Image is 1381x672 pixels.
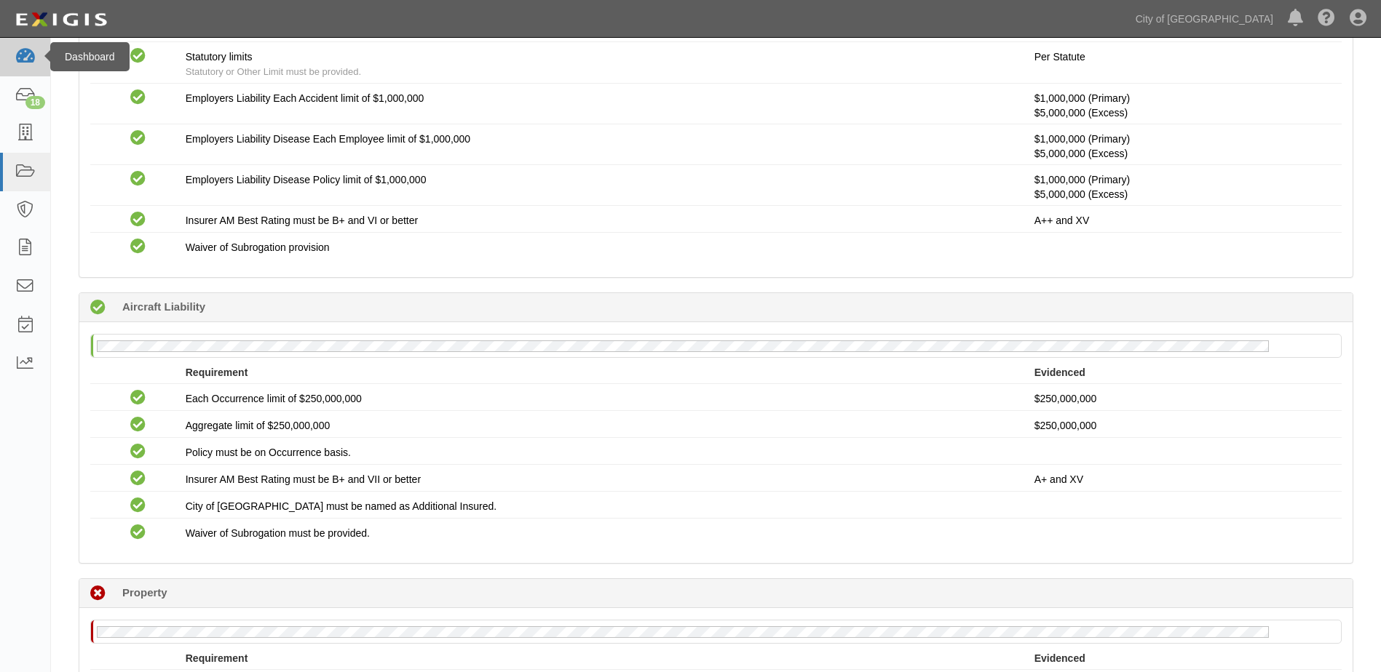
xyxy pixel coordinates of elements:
strong: Evidenced [1034,652,1085,664]
img: logo-5460c22ac91f19d4615b14bd174203de0afe785f0fc80cf4dbbc73dc1793850b.png [11,7,111,33]
i: Help Center - Complianz [1318,10,1335,28]
p: A++ and XV [1034,213,1331,228]
span: Policy #72HV6BS1BNN Insurer: Twin City Fire Insurance Company [1034,188,1128,200]
span: Policy must be on Occurrence basis. [186,447,351,458]
i: Compliant [130,498,146,513]
span: Waiver of Subrogation must be provided. [186,527,370,539]
span: Statutory or Other Limit must be provided. [186,66,361,77]
p: $1,000,000 (Primary) [1034,91,1331,120]
span: Policy #72HV6BS1BNN Insurer: Twin City Fire Insurance Company [1034,107,1128,119]
i: Compliant [130,417,146,433]
p: A+ and XV [1034,472,1331,487]
i: Compliant [130,525,146,540]
i: Compliant [130,131,146,146]
strong: Requirement [186,367,248,378]
span: Aggregate limit of $250,000,000 [186,420,330,431]
i: Compliant [130,212,146,228]
span: Statutory limits [186,51,253,63]
p: $1,000,000 (Primary) [1034,172,1331,201]
i: Compliant [130,391,146,406]
i: Compliant [130,90,146,105]
a: City of [GEOGRAPHIC_DATA] [1128,4,1281,33]
i: Non-Compliant 4 days (since 08/15/2025) [90,586,106,601]
i: Compliant [130,471,146,487]
span: Each Occurrence limit of $250,000,000 [186,393,362,404]
span: Employers Liability Disease Policy limit of $1,000,000 [186,174,427,185]
p: $1,000,000 (Primary) [1034,132,1331,161]
i: Compliant [130,444,146,460]
span: Waiver of Subrogation provision [186,241,330,253]
b: Aircraft Liability [122,299,205,314]
i: Compliant 319 days (since 10/04/2024) [90,300,106,316]
strong: Requirement [186,652,248,664]
b: Property [122,585,167,600]
i: Compliant [130,49,146,64]
strong: Evidenced [1034,367,1085,378]
span: City of [GEOGRAPHIC_DATA] must be named as Additional Insured. [186,500,496,512]
i: Compliant [130,172,146,187]
div: Dashboard [50,42,130,71]
span: Employers Liability Each Accident limit of $1,000,000 [186,92,424,104]
span: Employers Liability Disease Each Employee limit of $1,000,000 [186,133,470,145]
span: Policy #72HV6BS1BNN Insurer: Twin City Fire Insurance Company [1034,148,1128,159]
i: Compliant [130,239,146,255]
p: $250,000,000 [1034,418,1331,433]
p: $250,000,000 [1034,391,1331,406]
p: Per Statute [1034,49,1331,64]
span: Insurer AM Best Rating must be B+ and VI or better [186,215,418,226]
span: Insurer AM Best Rating must be B+ and VII or better [186,473,421,485]
div: 18 [25,96,45,109]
